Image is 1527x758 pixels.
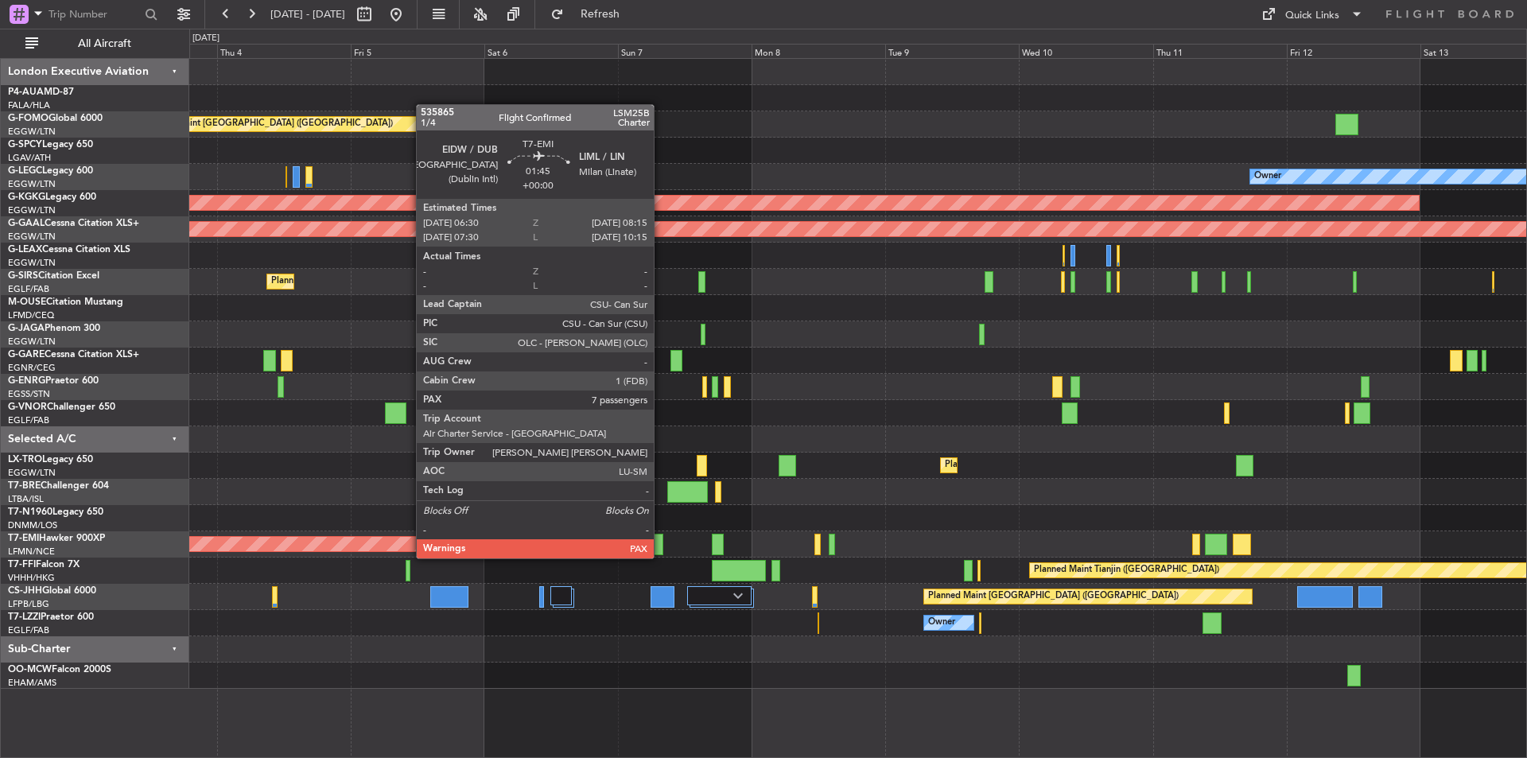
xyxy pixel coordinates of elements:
[618,44,752,58] div: Sun 7
[217,44,351,58] div: Thu 4
[8,166,42,176] span: G-LEGC
[8,612,94,622] a: T7-LZZIPraetor 600
[928,611,955,635] div: Owner
[8,467,56,479] a: EGGW/LTN
[8,324,100,333] a: G-JAGAPhenom 300
[8,414,49,426] a: EGLF/FAB
[8,455,93,465] a: LX-TROLegacy 650
[8,271,99,281] a: G-SIRSCitation Excel
[8,87,44,97] span: P4-AUA
[543,2,639,27] button: Refresh
[8,493,44,505] a: LTBA/ISL
[8,624,49,636] a: EGLF/FAB
[8,376,45,386] span: G-ENRG
[8,455,42,465] span: LX-TRO
[8,231,56,243] a: EGGW/LTN
[8,192,45,202] span: G-KGKG
[1287,44,1420,58] div: Fri 12
[1034,558,1219,582] div: Planned Maint Tianjin ([GEOGRAPHIC_DATA])
[8,297,46,307] span: M-OUSE
[1254,165,1281,189] div: Owner
[8,362,56,374] a: EGNR/CEG
[8,507,103,517] a: T7-N1960Legacy 650
[8,598,49,610] a: LFPB/LBG
[8,586,42,596] span: CS-JHH
[8,350,45,360] span: G-GARE
[733,593,743,599] img: arrow-gray.svg
[41,38,168,49] span: All Aircraft
[8,114,103,123] a: G-FOMOGlobal 6000
[8,388,50,400] a: EGSS/STN
[8,192,96,202] a: G-KGKGLegacy 600
[8,257,56,269] a: EGGW/LTN
[8,677,56,689] a: EHAM/AMS
[928,585,1179,608] div: Planned Maint [GEOGRAPHIC_DATA] ([GEOGRAPHIC_DATA])
[8,612,41,622] span: T7-LZZI
[8,665,111,674] a: OO-MCWFalcon 2000S
[8,178,56,190] a: EGGW/LTN
[1253,2,1371,27] button: Quick Links
[142,112,393,136] div: Planned Maint [GEOGRAPHIC_DATA] ([GEOGRAPHIC_DATA])
[8,114,49,123] span: G-FOMO
[192,32,220,45] div: [DATE]
[8,560,80,569] a: T7-FFIFalcon 7X
[1285,8,1339,24] div: Quick Links
[484,44,618,58] div: Sat 6
[945,453,1049,477] div: Planned Maint Dusseldorf
[885,44,1019,58] div: Tue 9
[8,297,123,307] a: M-OUSECitation Mustang
[8,324,45,333] span: G-JAGA
[8,350,139,360] a: G-GARECessna Citation XLS+
[8,87,74,97] a: P4-AUAMD-87
[8,376,99,386] a: G-ENRGPraetor 600
[8,271,38,281] span: G-SIRS
[8,586,96,596] a: CS-JHHGlobal 6000
[8,336,56,348] a: EGGW/LTN
[8,126,56,138] a: EGGW/LTN
[8,99,50,111] a: FALA/HLA
[1153,44,1287,58] div: Thu 11
[49,2,140,26] input: Trip Number
[8,140,42,150] span: G-SPCY
[8,481,109,491] a: T7-BREChallenger 604
[8,402,47,412] span: G-VNOR
[8,219,45,228] span: G-GAAL
[8,283,49,295] a: EGLF/FAB
[17,31,173,56] button: All Aircraft
[8,152,51,164] a: LGAV/ATH
[8,309,54,321] a: LFMD/CEQ
[8,560,36,569] span: T7-FFI
[8,204,56,216] a: EGGW/LTN
[8,546,55,558] a: LFMN/NCE
[8,166,93,176] a: G-LEGCLegacy 600
[8,140,93,150] a: G-SPCYLegacy 650
[8,534,39,543] span: T7-EMI
[8,402,115,412] a: G-VNORChallenger 650
[1019,44,1152,58] div: Wed 10
[8,665,52,674] span: OO-MCW
[8,519,57,531] a: DNMM/LOS
[270,7,345,21] span: [DATE] - [DATE]
[351,44,484,58] div: Fri 5
[567,9,634,20] span: Refresh
[8,481,41,491] span: T7-BRE
[8,534,105,543] a: T7-EMIHawker 900XP
[8,219,139,228] a: G-GAALCessna Citation XLS+
[8,572,55,584] a: VHHH/HKG
[8,507,52,517] span: T7-N1960
[8,245,130,255] a: G-LEAXCessna Citation XLS
[752,44,885,58] div: Mon 8
[8,245,42,255] span: G-LEAX
[271,270,522,293] div: Planned Maint [GEOGRAPHIC_DATA] ([GEOGRAPHIC_DATA])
